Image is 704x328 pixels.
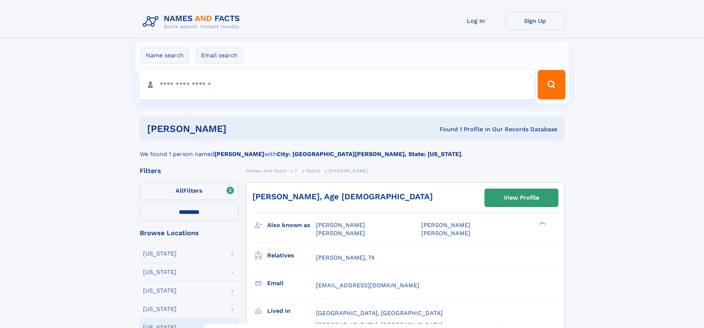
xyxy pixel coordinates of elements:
div: Found 1 Profile In Our Records Database [333,125,557,133]
span: [EMAIL_ADDRESS][DOMAIN_NAME] [316,282,419,289]
span: [PERSON_NAME] [421,230,470,237]
input: search input [139,70,535,99]
div: ❯ [537,221,546,226]
h3: Email [267,277,316,290]
div: Filters [140,168,239,174]
div: [US_STATE] [143,288,177,294]
div: [US_STATE] [143,269,177,275]
span: All [176,187,183,194]
h3: Also known as [267,219,316,231]
img: Logo Names and Facts [140,12,246,32]
div: We found 1 person named with . [140,141,565,159]
span: [PERSON_NAME] [316,230,365,237]
div: View Profile [504,189,539,206]
a: Names and Facts [246,166,287,175]
a: Log In [446,12,506,30]
span: Fallon [306,168,320,173]
button: Search Button [538,70,565,99]
label: Filters [140,182,239,200]
div: [US_STATE] [143,306,177,312]
span: [PERSON_NAME] [421,222,470,229]
div: [US_STATE] [143,251,177,257]
a: F [295,166,298,175]
h1: [PERSON_NAME] [147,124,333,133]
b: [PERSON_NAME] [214,151,264,158]
a: [PERSON_NAME], Age [DEMOGRAPHIC_DATA] [252,192,433,201]
span: [PERSON_NAME] [329,168,368,173]
span: [PERSON_NAME] [316,222,365,229]
span: [GEOGRAPHIC_DATA], [GEOGRAPHIC_DATA] [316,310,443,317]
a: View Profile [485,189,558,207]
b: City: [GEOGRAPHIC_DATA][PERSON_NAME], State: [US_STATE] [277,151,461,158]
div: Browse Locations [140,230,239,236]
h3: Relatives [267,249,316,262]
h3: Lived in [267,305,316,317]
a: [PERSON_NAME], 74 [316,254,375,262]
label: Name search [141,48,188,63]
label: Email search [196,48,242,63]
a: Fallon [306,166,320,175]
a: Sign Up [506,12,565,30]
span: F [295,168,298,173]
